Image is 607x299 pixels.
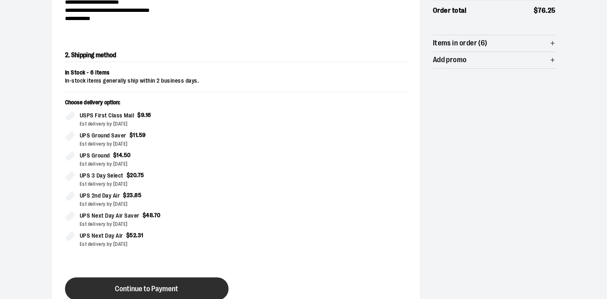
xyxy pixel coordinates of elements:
[65,151,75,161] input: UPS Ground$14.50Est delivery by [DATE]
[546,7,548,14] span: .
[115,285,178,293] span: Continue to Payment
[80,160,229,168] div: Est delivery by [DATE]
[134,192,141,198] span: 85
[141,112,145,118] span: 9
[126,232,130,238] span: $
[80,140,229,148] div: Est delivery by [DATE]
[65,99,229,111] p: Choose delivery option:
[154,212,161,218] span: 70
[65,111,75,121] input: USPS First Class Mail$9.16Est delivery by [DATE]
[127,172,130,178] span: $
[65,77,407,85] div: In-stock items generally ship within 2 business days.
[65,69,407,77] div: In Stock - 6 items
[80,200,229,208] div: Est delivery by [DATE]
[65,211,75,221] input: UPS Next Day Air Saver$48.70Est delivery by [DATE]
[124,152,131,158] span: 50
[116,152,122,158] span: 14
[123,192,127,198] span: $
[146,212,153,218] span: 48
[130,132,133,138] span: $
[144,112,146,118] span: .
[80,111,134,120] span: USPS First Class Mail
[133,192,135,198] span: .
[80,191,120,200] span: UPS 2nd Day Air
[433,35,555,52] button: Items in order (6)
[433,52,555,68] button: Add promo
[538,7,546,14] span: 76
[80,180,229,188] div: Est delivery by [DATE]
[137,112,141,118] span: $
[133,132,137,138] span: 11
[65,171,75,181] input: UPS 3 Day Select$20.75Est delivery by [DATE]
[146,112,151,118] span: 16
[127,192,133,198] span: 23
[137,132,139,138] span: .
[433,5,467,16] span: Order total
[65,131,75,141] input: UPS Ground Saver$11.59Est delivery by [DATE]
[80,171,123,180] span: UPS 3 Day Select
[80,211,139,220] span: UPS Next Day Air Saver
[548,7,555,14] span: 25
[534,7,538,14] span: $
[130,172,137,178] span: 20
[80,120,229,128] div: Est delivery by [DATE]
[137,172,138,178] span: .
[138,232,143,238] span: 31
[65,231,75,241] input: UPS Next Day Air$52.31Est delivery by [DATE]
[153,212,154,218] span: .
[433,39,488,47] span: Items in order (6)
[80,231,123,241] span: UPS Next Day Air
[80,241,229,248] div: Est delivery by [DATE]
[433,56,467,64] span: Add promo
[80,151,110,160] span: UPS Ground
[80,131,126,140] span: UPS Ground Saver
[80,220,229,228] div: Est delivery by [DATE]
[122,152,124,158] span: .
[136,232,138,238] span: .
[113,152,117,158] span: $
[130,232,136,238] span: 52
[65,191,75,201] input: UPS 2nd Day Air$23.85Est delivery by [DATE]
[65,49,407,62] h2: 2. Shipping method
[143,212,146,218] span: $
[139,132,146,138] span: 59
[138,172,144,178] span: 75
